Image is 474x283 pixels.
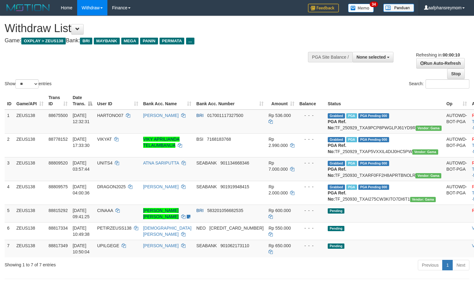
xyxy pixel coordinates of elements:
[418,260,443,270] a: Previous
[143,137,180,148] a: VIKY APRILIANDA TELAUMBANUA
[48,160,68,165] span: 88809520
[48,137,68,142] span: 88778152
[48,243,68,248] span: 88817349
[268,137,288,148] span: Rp 2.990.000
[207,113,243,118] span: Copy 017001117327500 to clipboard
[46,92,70,110] th: Trans ID: activate to sort column ascending
[444,157,470,181] td: AUTOWD-BOT-PGA
[299,160,323,166] div: - - -
[73,184,89,195] span: [DATE] 04:00:36
[196,113,203,118] span: BRI
[346,185,357,190] span: Marked by aafkaynarin
[196,243,217,248] span: SEABANK
[328,208,344,214] span: Pending
[370,2,378,7] span: 34
[5,240,14,257] td: 7
[5,38,310,44] h4: Game: Bank:
[220,184,249,189] span: Copy 901919948415 to clipboard
[358,161,389,166] span: PGA Pending
[220,160,249,165] span: Copy 901134668346 to clipboard
[97,208,113,213] span: CINAAA
[383,4,414,12] img: panduan.png
[143,184,179,189] a: [PERSON_NAME]
[14,157,46,181] td: ZEUS138
[48,184,68,189] span: 88809575
[73,226,89,237] span: [DATE] 10:49:38
[5,110,14,134] td: 1
[416,126,442,131] span: Vendor URL: https://trx31.1velocity.biz
[196,226,206,231] span: NEO
[268,113,291,118] span: Rp 536.000
[5,22,310,35] h1: Withdraw List
[21,38,66,44] span: OXPLAY > ZEUS138
[160,38,185,44] span: PERMATA
[196,208,203,213] span: BRI
[328,137,345,142] span: Grabbed
[268,208,291,213] span: Rp 600.000
[426,79,469,89] input: Search:
[143,160,179,165] a: ATNA SARIPUTTA
[358,113,389,119] span: PGA Pending
[48,208,68,213] span: 88815292
[444,92,470,110] th: Op: activate to sort column ascending
[14,222,46,240] td: ZEUS138
[15,79,39,89] select: Showentries
[97,160,113,165] span: UNITS4
[94,38,120,44] span: MAYBANK
[143,208,179,219] a: [PERSON_NAME] [PERSON_NAME]
[194,92,266,110] th: Bank Acc. Number: activate to sort column ascending
[48,113,68,118] span: 88675500
[346,137,357,142] span: Marked by aafchomsokheang
[328,243,344,249] span: Pending
[73,137,89,148] span: [DATE] 17:33:30
[444,181,470,205] td: AUTOWD-BOT-PGA
[207,137,231,142] span: Copy 7168183768 to clipboard
[299,136,323,142] div: - - -
[5,259,193,268] div: Showing 1 to 7 of 7 entries
[299,112,323,119] div: - - -
[356,55,386,60] span: None selected
[348,4,374,12] img: Button%20Memo.svg
[73,243,89,254] span: [DATE] 10:50:04
[97,226,131,231] span: PETIRZEUSS138
[268,160,288,172] span: Rp 7.000.000
[328,161,345,166] span: Grabbed
[97,137,112,142] span: VIKYAT
[143,243,179,248] a: [PERSON_NAME]
[325,181,444,205] td: TF_250930_TXAI275CW3KITO7DI6T1
[5,133,14,157] td: 2
[14,181,46,205] td: ZEUS138
[325,157,444,181] td: TF_250930_TXARF0FF2H8APRTBNOLR
[14,133,46,157] td: ZEUS138
[444,110,470,134] td: AUTOWD-BOT-PGA
[5,222,14,240] td: 6
[328,143,346,154] b: PGA Ref. No:
[70,92,94,110] th: Date Trans.: activate to sort column descending
[5,3,52,12] img: MOTION_logo.png
[5,181,14,205] td: 4
[14,110,46,134] td: ZEUS138
[97,243,119,248] span: UPILGEGE
[80,38,92,44] span: BRI
[444,133,470,157] td: AUTOWD-BOT-PGA
[358,185,389,190] span: PGA Pending
[416,52,460,57] span: Refreshing in:
[207,208,243,213] span: Copy 583201056682535 to clipboard
[299,184,323,190] div: - - -
[196,137,203,142] span: BSI
[143,226,192,237] a: [DEMOGRAPHIC_DATA][PERSON_NAME]
[73,160,89,172] span: [DATE] 03:57:44
[299,207,323,214] div: - - -
[297,92,325,110] th: Balance
[73,113,89,124] span: [DATE] 12:32:31
[97,184,126,189] span: DRAGON2025
[328,185,345,190] span: Grabbed
[95,92,141,110] th: User ID: activate to sort column ascending
[14,205,46,222] td: ZEUS138
[140,38,158,44] span: PANIN
[328,119,346,130] b: PGA Ref. No:
[416,58,465,69] a: Run Auto-Refresh
[14,92,46,110] th: Game/API: activate to sort column ascending
[268,243,291,248] span: Rp 650.000
[410,197,436,202] span: Vendor URL: https://trx31.1velocity.biz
